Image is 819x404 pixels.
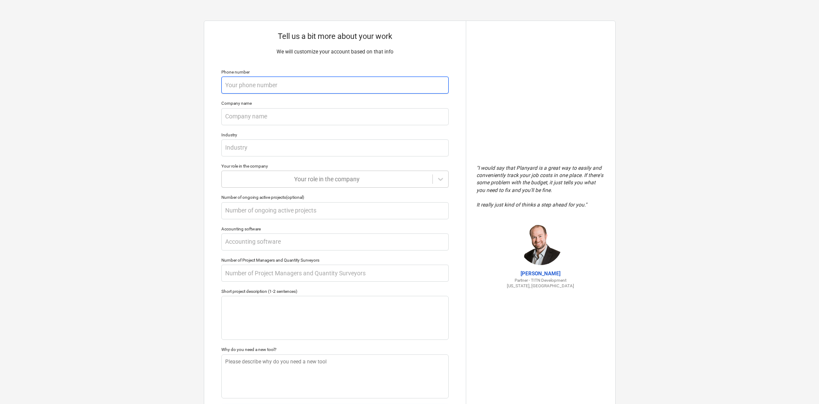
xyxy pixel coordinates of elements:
div: Phone number [221,69,449,75]
div: Widget de chat [776,363,819,404]
div: Your role in the company [221,163,449,169]
div: Short project description (1-2 sentences) [221,289,449,294]
img: Jordan Cohen [519,222,562,265]
div: Industry [221,132,449,138]
p: Partner - TITN Development [477,277,605,283]
div: Number of Project Managers and Quantity Surveyors [221,257,449,263]
div: Why do you need a new tool? [221,347,449,352]
p: " I would say that Planyard is a great way to easily and conveniently track your job costs in one... [477,165,605,209]
div: Accounting software [221,226,449,232]
input: Number of ongoing active projects [221,202,449,219]
input: Company name [221,108,449,125]
p: [US_STATE], [GEOGRAPHIC_DATA] [477,283,605,289]
div: Number of ongoing active projects (optional) [221,195,449,200]
input: Accounting software [221,233,449,251]
p: We will customize your account based on that info [221,48,449,56]
div: Company name [221,100,449,106]
input: Number of Project Managers and Quantity Surveyors [221,265,449,282]
iframe: Chat Widget [776,363,819,404]
p: [PERSON_NAME] [477,270,605,277]
input: Your phone number [221,77,449,94]
input: Industry [221,139,449,156]
p: Tell us a bit more about your work [221,31,449,41]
